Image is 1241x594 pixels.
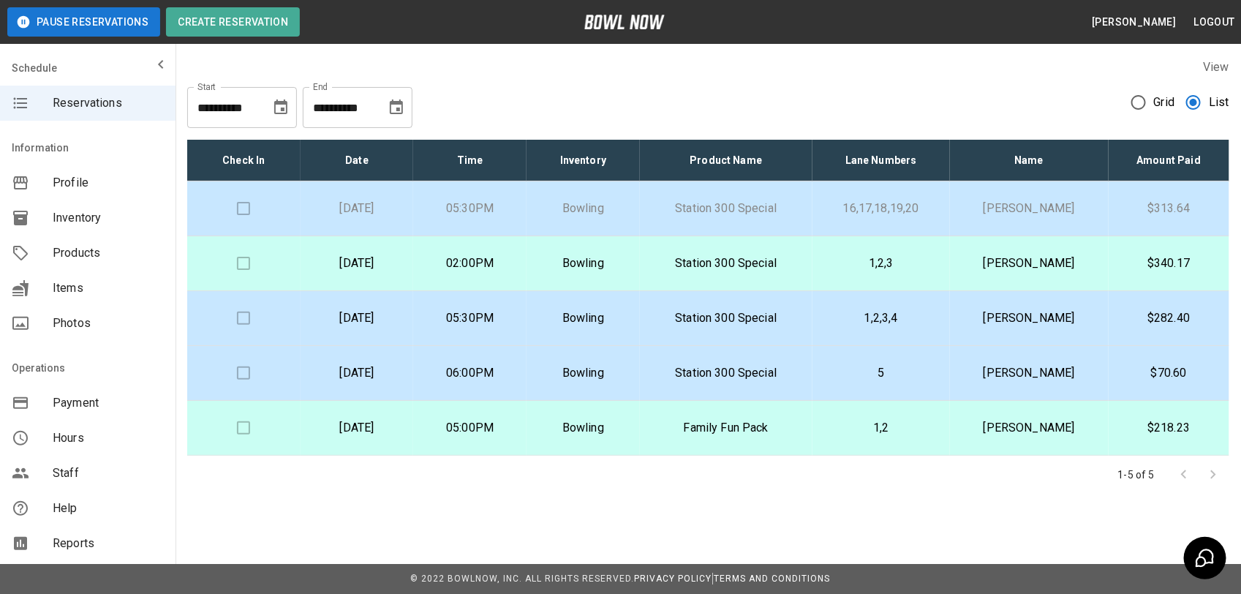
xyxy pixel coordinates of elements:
p: [DATE] [312,200,402,217]
button: Pause Reservations [7,7,160,37]
p: [PERSON_NAME] [962,200,1097,217]
p: 1,2,3,4 [824,309,938,327]
p: 5 [824,364,938,382]
button: Choose date, selected date is Sep 15, 2025 [382,93,411,122]
p: 1,2 [824,419,938,437]
span: Profile [53,174,164,192]
span: © 2022 BowlNow, Inc. All Rights Reserved. [410,574,634,584]
span: Hours [53,429,164,447]
p: 05:30PM [425,309,515,327]
p: Station 300 Special [652,200,801,217]
span: Reports [53,535,164,552]
p: [PERSON_NAME] [962,255,1097,272]
p: Family Fun Pack [652,419,801,437]
a: Privacy Policy [634,574,712,584]
p: 16,17,18,19,20 [824,200,938,217]
p: Bowling [538,419,628,437]
button: [PERSON_NAME] [1086,9,1182,36]
span: List [1209,94,1229,111]
button: Choose date, selected date is Aug 15, 2025 [266,93,295,122]
span: Payment [53,394,164,412]
a: Terms and Conditions [714,574,831,584]
th: Product Name [640,140,812,181]
p: [DATE] [312,309,402,327]
span: Products [53,244,164,262]
span: Staff [53,465,164,482]
th: Amount Paid [1109,140,1229,181]
p: [PERSON_NAME] [962,364,1097,382]
span: Reservations [53,94,164,112]
p: 05:30PM [425,200,515,217]
p: 06:00PM [425,364,515,382]
p: [DATE] [312,419,402,437]
p: 1-5 of 5 [1118,467,1155,482]
p: $313.64 [1120,200,1218,217]
p: [PERSON_NAME] [962,419,1097,437]
span: Items [53,279,164,297]
p: [PERSON_NAME] [962,309,1097,327]
p: Station 300 Special [652,255,801,272]
span: Help [53,500,164,517]
p: $218.23 [1120,419,1218,437]
p: $340.17 [1120,255,1218,272]
p: $282.40 [1120,309,1218,327]
th: Lane Numbers [812,140,950,181]
p: [DATE] [312,364,402,382]
p: Bowling [538,364,628,382]
span: Grid [1154,94,1175,111]
th: Check In [187,140,301,181]
p: 02:00PM [425,255,515,272]
p: Bowling [538,309,628,327]
label: View [1203,60,1229,74]
th: Time [413,140,527,181]
p: $70.60 [1120,364,1218,382]
p: 05:00PM [425,419,515,437]
th: Date [301,140,414,181]
button: Create Reservation [166,7,300,37]
p: [DATE] [312,255,402,272]
p: Station 300 Special [652,309,801,327]
button: Logout [1188,9,1241,36]
p: Bowling [538,255,628,272]
span: Photos [53,315,164,332]
span: Inventory [53,209,164,227]
p: Station 300 Special [652,364,801,382]
p: Bowling [538,200,628,217]
p: 1,2,3 [824,255,938,272]
img: logo [584,15,665,29]
th: Name [950,140,1109,181]
th: Inventory [527,140,640,181]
